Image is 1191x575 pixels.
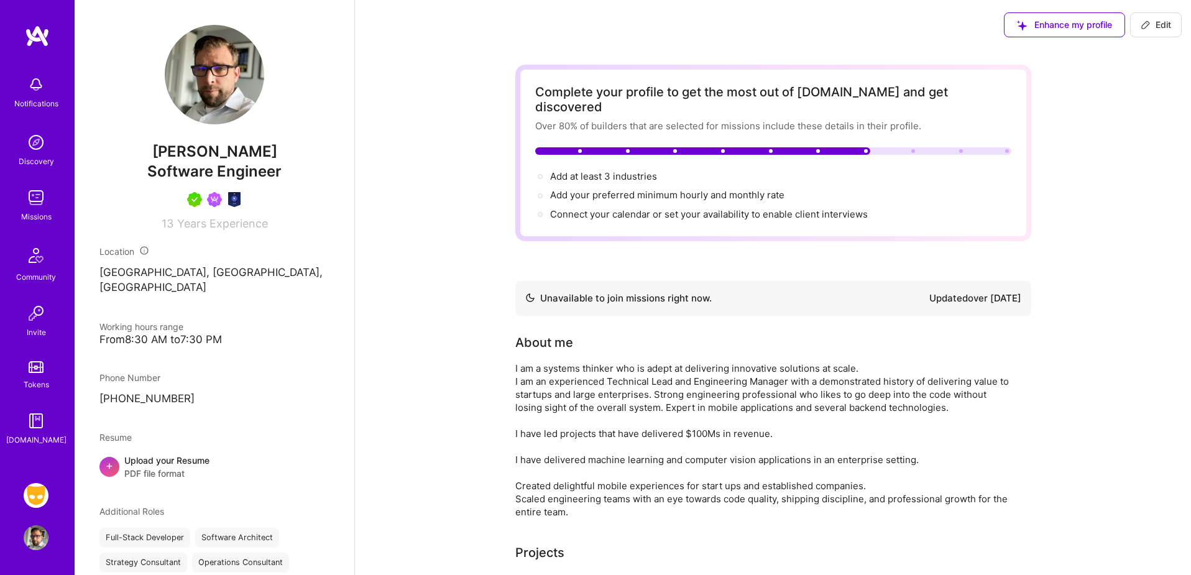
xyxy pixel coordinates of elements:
[147,162,282,180] span: Software Engineer
[165,25,264,124] img: User Avatar
[124,454,209,480] div: Upload your Resume
[21,483,52,508] a: Grindr: Mobile + BE + Cloud
[99,321,183,332] span: Working hours range
[24,301,48,326] img: Invite
[1017,21,1027,30] i: icon SuggestedTeams
[21,241,51,270] img: Community
[525,293,535,303] img: Availability
[99,333,329,346] div: From 8:30 AM to 7:30 PM
[99,506,164,517] span: Additional Roles
[99,265,329,295] p: [GEOGRAPHIC_DATA], [GEOGRAPHIC_DATA], [GEOGRAPHIC_DATA]
[29,361,44,373] img: tokens
[24,378,49,391] div: Tokens
[6,433,67,446] div: [DOMAIN_NAME]
[192,553,289,573] div: Operations Consultant
[227,192,242,207] img: CTO Guild
[99,432,132,443] span: Resume
[1130,12,1182,37] button: Edit
[24,185,48,210] img: teamwork
[99,454,329,480] div: +Upload your ResumePDF file format
[1141,19,1171,31] span: Edit
[24,130,48,155] img: discovery
[207,192,222,207] img: Been on Mission
[21,210,52,223] div: Missions
[21,525,52,550] a: User Avatar
[195,528,279,548] div: Software Architect
[99,528,190,548] div: Full-Stack Developer
[162,217,173,230] span: 13
[27,326,46,339] div: Invite
[1017,19,1112,31] span: Enhance my profile
[177,217,268,230] span: Years Experience
[525,291,712,306] div: Unavailable to join missions right now.
[99,553,187,573] div: Strategy Consultant
[124,467,209,480] span: PDF file format
[929,291,1021,306] div: Updated over [DATE]
[515,333,573,352] div: About me
[99,245,329,258] div: Location
[550,208,868,220] span: Connect your calendar or set your availability to enable client interviews
[99,142,329,161] span: [PERSON_NAME]
[19,155,54,168] div: Discovery
[535,85,1011,114] div: Complete your profile to get the most out of [DOMAIN_NAME] and get discovered
[24,483,48,508] img: Grindr: Mobile + BE + Cloud
[550,170,657,182] span: Add at least 3 industries
[99,392,329,407] p: [PHONE_NUMBER]
[24,525,48,550] img: User Avatar
[1004,12,1125,37] button: Enhance my profile
[106,459,113,472] span: +
[99,372,160,383] span: Phone Number
[14,97,58,110] div: Notifications
[24,408,48,433] img: guide book
[24,72,48,97] img: bell
[515,543,564,562] div: Projects
[550,189,784,201] span: Add your preferred minimum hourly and monthly rate
[16,270,56,283] div: Community
[535,119,1011,132] div: Over 80% of builders that are selected for missions include these details in their profile.
[515,362,1013,518] div: I am a systems thinker who is adept at delivering innovative solutions at scale. I am an experien...
[25,25,50,47] img: logo
[187,192,202,207] img: A.Teamer in Residence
